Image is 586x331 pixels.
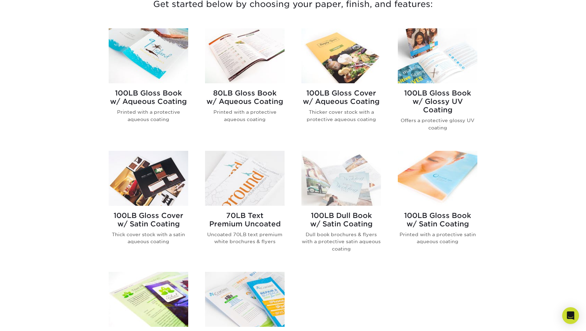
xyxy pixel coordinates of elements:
a: 70LB Text<br/>Premium Uncoated Brochures & Flyers 70LB TextPremium Uncoated Uncoated 70LB text pr... [205,151,285,263]
h2: 100LB Gloss Cover w/ Aqueous Coating [301,89,381,106]
img: 100LB Gloss Book<br/>w/ Glossy UV Coating Brochures & Flyers [398,28,477,83]
h2: 70LB Text Premium Uncoated [205,211,285,228]
h2: 100LB Gloss Book w/ Satin Coating [398,211,477,228]
h2: 80LB Gloss Book w/ Aqueous Coating [205,89,285,106]
img: 80LB Gloss Book<br/>w/ Aqueous Coating Brochures & Flyers [205,28,285,83]
a: 100LB Gloss Book<br/>w/ Glossy UV Coating Brochures & Flyers 100LB Gloss Bookw/ Glossy UV Coating... [398,28,477,142]
img: 70LB Text<br/>Premium Uncoated Brochures & Flyers [205,151,285,206]
a: 100LB Gloss Cover<br/>w/ Satin Coating Brochures & Flyers 100LB Gloss Coverw/ Satin Coating Thick... [109,151,188,263]
h2: 100LB Gloss Book w/ Aqueous Coating [109,89,188,106]
p: Printed with a protective satin aqueous coating [398,231,477,245]
p: Uncoated 70LB text premium white brochures & flyers [205,231,285,245]
h2: 100LB Gloss Book w/ Glossy UV Coating [398,89,477,114]
img: 100LB Dull Book<br/>w/ Satin Coating Brochures & Flyers [301,151,381,206]
h2: 100LB Dull Book w/ Satin Coating [301,211,381,228]
p: Thicker cover stock with a protective aqueous coating [301,108,381,123]
img: 100LB Gloss Book<br/>No Coating Brochures & Flyers [205,272,285,327]
img: 100LB Gloss Cover<br/>w/ Aqueous Coating Brochures & Flyers [301,28,381,83]
img: 100LB Gloss Cover<br/>w/ Satin Coating Brochures & Flyers [109,151,188,206]
h2: 100LB Gloss Cover w/ Satin Coating [109,211,188,228]
img: 100LB Gloss Book<br/>w/ Aqueous Coating Brochures & Flyers [109,28,188,83]
p: Dull book brochures & flyers with a protective satin aqueous coating [301,231,381,252]
div: Open Intercom Messenger [562,307,579,324]
p: Printed with a protective aqueous coating [109,108,188,123]
a: 100LB Gloss Book<br/>w/ Aqueous Coating Brochures & Flyers 100LB Gloss Bookw/ Aqueous Coating Pri... [109,28,188,142]
p: Thick cover stock with a satin aqueous coating [109,231,188,245]
img: 100LB Gloss Book<br/>w/ Satin Coating Brochures & Flyers [398,151,477,206]
a: 100LB Gloss Cover<br/>w/ Aqueous Coating Brochures & Flyers 100LB Gloss Coverw/ Aqueous Coating T... [301,28,381,142]
a: 100LB Gloss Book<br/>w/ Satin Coating Brochures & Flyers 100LB Gloss Bookw/ Satin Coating Printed... [398,151,477,263]
p: Printed with a protective aqueous coating [205,108,285,123]
p: Offers a protective glossy UV coating [398,117,477,131]
a: 80LB Gloss Book<br/>w/ Aqueous Coating Brochures & Flyers 80LB Gloss Bookw/ Aqueous Coating Print... [205,28,285,142]
a: 100LB Dull Book<br/>w/ Satin Coating Brochures & Flyers 100LB Dull Bookw/ Satin Coating Dull book... [301,151,381,263]
img: 100LB Gloss Cover<br/>No Coating Brochures & Flyers [109,272,188,327]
